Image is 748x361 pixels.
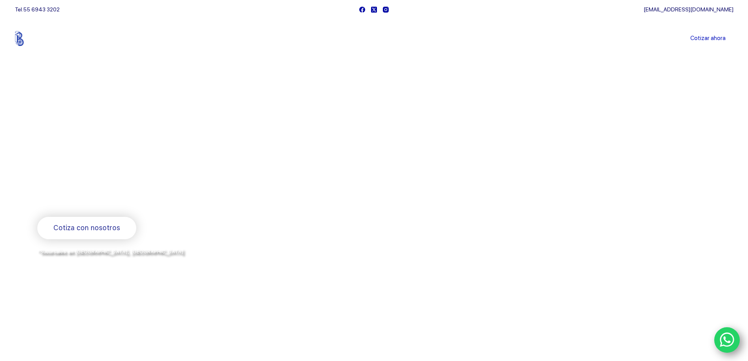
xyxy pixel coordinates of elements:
[53,222,120,234] span: Cotiza con nosotros
[15,31,64,46] img: Balerytodo
[371,7,377,13] a: X (Twitter)
[37,117,138,127] span: Bienvenido a Balerytodo®
[15,6,60,13] span: Tel.
[37,134,321,188] span: Somos los doctores de la industria
[23,6,60,13] a: 55 6943 3202
[37,249,183,255] span: *Sucursales en [GEOGRAPHIC_DATA], [GEOGRAPHIC_DATA]
[37,257,227,264] span: y envíos a todo [GEOGRAPHIC_DATA] por la paquetería de su preferencia
[682,31,733,46] a: Cotizar ahora
[37,196,192,206] span: Rodamientos y refacciones industriales
[37,217,136,239] a: Cotiza con nosotros
[644,6,733,13] a: [EMAIL_ADDRESS][DOMAIN_NAME]
[714,327,740,353] a: WhatsApp
[359,7,365,13] a: Facebook
[282,19,466,58] nav: Menu Principal
[383,7,389,13] a: Instagram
